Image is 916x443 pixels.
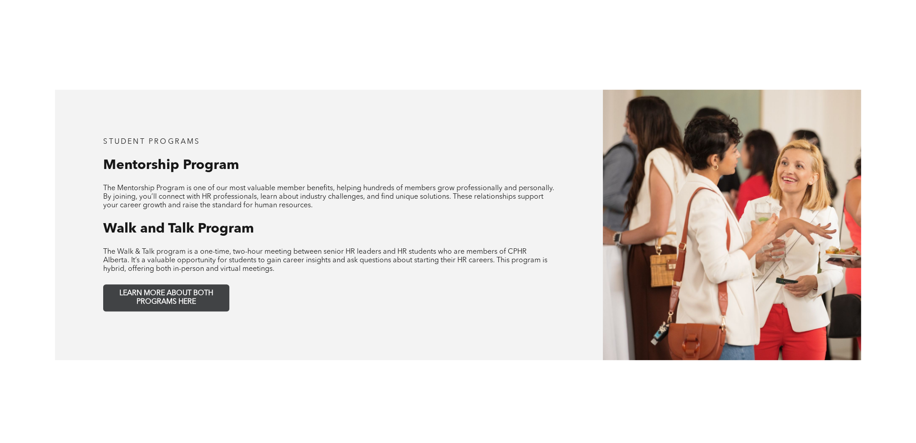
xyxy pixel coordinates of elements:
[103,284,229,311] a: LEARN MORE ABOUT BOTH PROGRAMS HERE
[103,248,547,273] span: The Walk & Talk program is a one-time, two-hour meeting between senior HR leaders and HR students...
[103,138,200,146] span: student programs
[103,185,554,209] span: The Mentorship Program is one of our most valuable member benefits, helping hundreds of members g...
[103,222,254,236] span: Walk and Talk Program
[107,289,226,306] span: LEARN MORE ABOUT BOTH PROGRAMS HERE
[103,157,555,174] h3: Mentorship Program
